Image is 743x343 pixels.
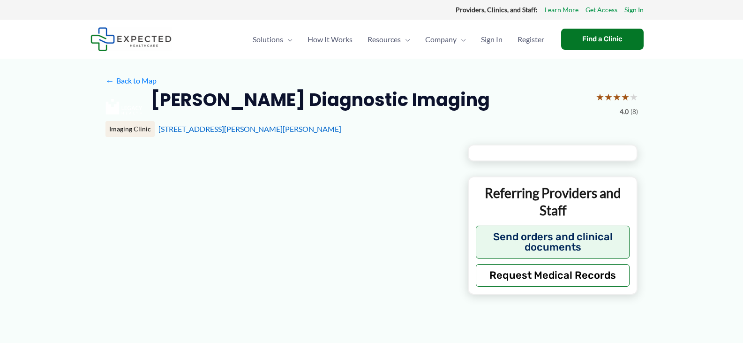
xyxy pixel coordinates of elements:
[473,23,510,56] a: Sign In
[300,23,360,56] a: How It Works
[253,23,283,56] span: Solutions
[283,23,293,56] span: Menu Toggle
[105,74,157,88] a: ←Back to Map
[630,106,638,118] span: (8)
[604,88,613,106] span: ★
[401,23,410,56] span: Menu Toggle
[545,4,578,16] a: Learn More
[476,184,630,219] p: Referring Providers and Staff
[90,27,172,51] img: Expected Healthcare Logo - side, dark font, small
[630,88,638,106] span: ★
[425,23,457,56] span: Company
[105,76,114,85] span: ←
[308,23,353,56] span: How It Works
[613,88,621,106] span: ★
[585,4,617,16] a: Get Access
[476,264,630,287] button: Request Medical Records
[620,106,629,118] span: 4.0
[150,88,490,111] h2: [PERSON_NAME] Diagnostic Imaging
[476,226,630,259] button: Send orders and clinical documents
[481,23,503,56] span: Sign In
[158,124,341,133] a: [STREET_ADDRESS][PERSON_NAME][PERSON_NAME]
[518,23,544,56] span: Register
[360,23,418,56] a: ResourcesMenu Toggle
[624,4,644,16] a: Sign In
[510,23,552,56] a: Register
[245,23,300,56] a: SolutionsMenu Toggle
[105,121,155,137] div: Imaging Clinic
[245,23,552,56] nav: Primary Site Navigation
[368,23,401,56] span: Resources
[561,29,644,50] a: Find a Clinic
[457,23,466,56] span: Menu Toggle
[621,88,630,106] span: ★
[596,88,604,106] span: ★
[456,6,538,14] strong: Providers, Clinics, and Staff:
[418,23,473,56] a: CompanyMenu Toggle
